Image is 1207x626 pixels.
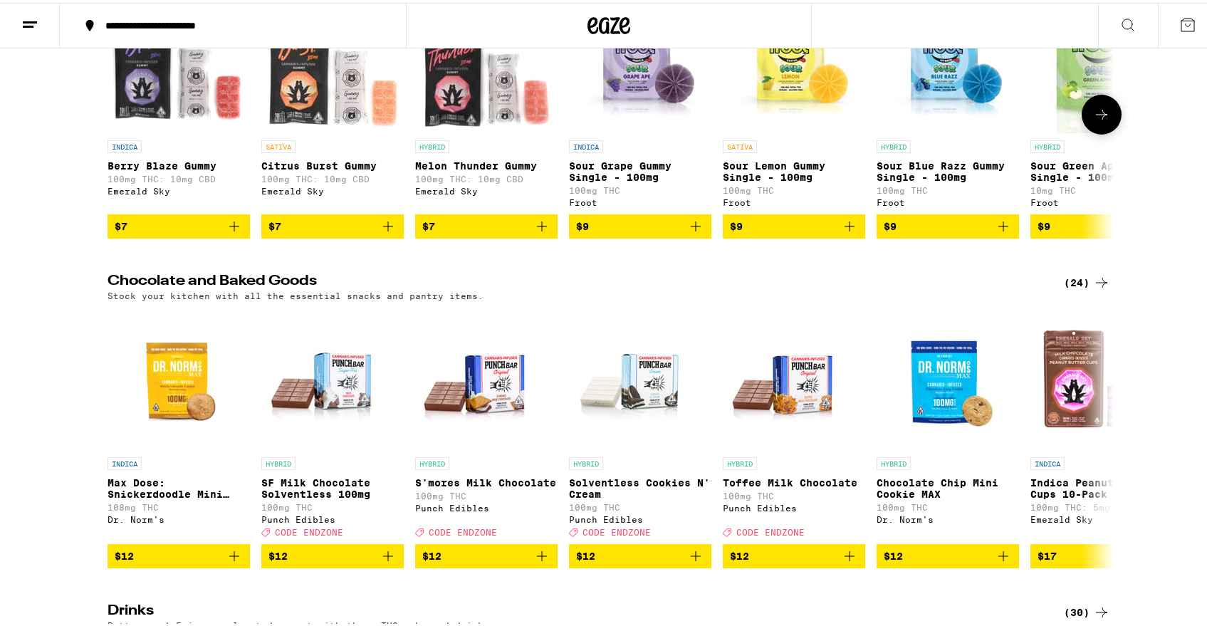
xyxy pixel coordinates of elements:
div: Froot [1030,195,1173,204]
p: 100mg THC [261,500,404,509]
button: Add to bag [261,212,404,236]
img: Dr. Norm's - Max Dose: Snickerdoodle Mini Cookie - Indica [108,305,250,447]
span: CODE ENDZONE [736,525,805,534]
button: Add to bag [877,541,1019,565]
button: Add to bag [415,212,558,236]
span: $9 [730,218,743,229]
p: INDICA [569,137,603,150]
a: Open page for Solventless Cookies N' Cream from Punch Edibles [569,305,711,541]
a: Open page for SF Milk Chocolate Solventless 100mg from Punch Edibles [261,305,404,541]
button: Add to bag [415,541,558,565]
span: $7 [115,218,127,229]
p: Citrus Burst Gummy [261,157,404,169]
p: INDICA [1030,454,1065,467]
a: (24) [1064,271,1110,288]
button: Add to bag [877,212,1019,236]
p: 100mg THC [723,183,865,192]
p: INDICA [108,454,142,467]
button: Add to bag [723,541,865,565]
p: SF Milk Chocolate Solventless 100mg [261,474,404,497]
p: SATIVA [723,137,757,150]
div: Froot [569,195,711,204]
p: SATIVA [261,137,296,150]
span: CODE ENDZONE [582,525,651,534]
p: Indica Peanut Butter Cups 10-Pack [1030,474,1173,497]
div: Froot [877,195,1019,204]
p: 100mg THC: 10mg CBD [108,172,250,181]
a: Open page for S'mores Milk Chocolate from Punch Edibles [415,305,558,541]
p: HYBRID [877,137,911,150]
p: Melon Thunder Gummy [415,157,558,169]
p: Sour Grape Gummy Single - 100mg [569,157,711,180]
button: Add to bag [569,212,711,236]
p: INDICA [108,137,142,150]
a: Open page for Max Dose: Snickerdoodle Mini Cookie - Indica from Dr. Norm's [108,305,250,541]
p: Sour Green Apple Gummy Single - 100mg [1030,157,1173,180]
div: Emerald Sky [1030,512,1173,521]
span: $9 [576,218,589,229]
p: 100mg THC [415,489,558,498]
p: HYBRID [415,454,449,467]
span: $12 [576,548,595,559]
span: $9 [1038,218,1050,229]
p: 100mg THC [569,500,711,509]
div: Dr. Norm's [877,512,1019,521]
p: HYBRID [261,454,296,467]
button: Add to bag [108,541,250,565]
p: HYBRID [877,454,911,467]
button: Add to bag [261,541,404,565]
a: Open page for Toffee Milk Chocolate from Punch Edibles [723,305,865,541]
span: $7 [268,218,281,229]
img: Dr. Norm's - Chocolate Chip Mini Cookie MAX [877,305,1019,447]
div: Dr. Norm's [108,512,250,521]
span: Hi. Need any help? [9,10,103,21]
img: Punch Edibles - Solventless Cookies N' Cream [569,305,711,447]
a: Open page for Chocolate Chip Mini Cookie MAX from Dr. Norm's [877,305,1019,541]
button: Add to bag [569,541,711,565]
p: HYBRID [1030,137,1065,150]
span: $12 [884,548,903,559]
span: $7 [422,218,435,229]
p: 108mg THC [108,500,250,509]
p: 100mg THC [877,183,1019,192]
p: Stock your kitchen with all the essential snacks and pantry items. [108,288,484,298]
p: S'mores Milk Chocolate [415,474,558,486]
span: CODE ENDZONE [429,525,497,534]
img: Emerald Sky - Indica Peanut Butter Cups 10-Pack [1030,305,1173,447]
button: Add to bag [1030,541,1173,565]
img: Punch Edibles - Toffee Milk Chocolate [723,305,865,447]
p: Berry Blaze Gummy [108,157,250,169]
p: 100mg THC: 10mg CBD [261,172,404,181]
p: 100mg THC [723,489,865,498]
p: 100mg THC [569,183,711,192]
div: Punch Edibles [415,501,558,510]
p: Sour Blue Razz Gummy Single - 100mg [877,157,1019,180]
span: $12 [730,548,749,559]
p: Sour Lemon Gummy Single - 100mg [723,157,865,180]
p: 10mg THC [1030,183,1173,192]
p: HYBRID [723,454,757,467]
div: Emerald Sky [261,184,404,193]
h2: Chocolate and Baked Goods [108,271,1040,288]
p: Solventless Cookies N' Cream [569,474,711,497]
h2: Drinks [108,601,1040,618]
div: Punch Edibles [569,512,711,521]
p: Max Dose: Snickerdoodle Mini Cookie - Indica [108,474,250,497]
span: $17 [1038,548,1057,559]
span: CODE ENDZONE [275,525,343,534]
span: $12 [115,548,134,559]
p: Chocolate Chip Mini Cookie MAX [877,474,1019,497]
div: Emerald Sky [108,184,250,193]
a: (30) [1064,601,1110,618]
div: Punch Edibles [723,501,865,510]
button: Add to bag [108,212,250,236]
p: HYBRID [415,137,449,150]
span: $12 [268,548,288,559]
span: $12 [422,548,441,559]
button: Add to bag [723,212,865,236]
img: Punch Edibles - S'mores Milk Chocolate [415,305,558,447]
p: HYBRID [569,454,603,467]
p: 100mg THC [877,500,1019,509]
div: Froot [723,195,865,204]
